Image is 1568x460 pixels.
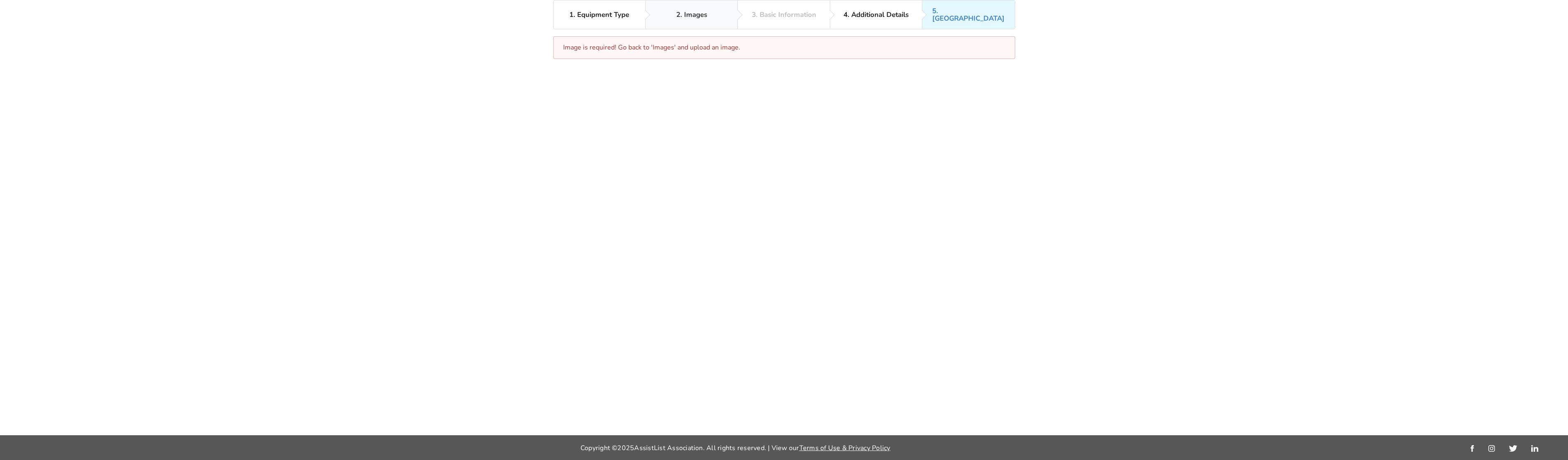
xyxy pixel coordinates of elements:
[1488,445,1495,452] img: instagram_link
[843,11,909,19] div: 4. Additional Details
[553,36,1015,59] div: Image is required! Go back to 'Images' and upload an image.
[1509,445,1517,452] img: twitter_link
[1471,445,1474,452] img: facebook_link
[799,443,891,453] a: Terms of Use & Privacy Policy
[1531,445,1538,452] img: linkedin_link
[569,11,629,19] div: 1. Equipment Type
[932,7,1004,22] div: 5. [GEOGRAPHIC_DATA]
[676,11,707,19] div: 2. Images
